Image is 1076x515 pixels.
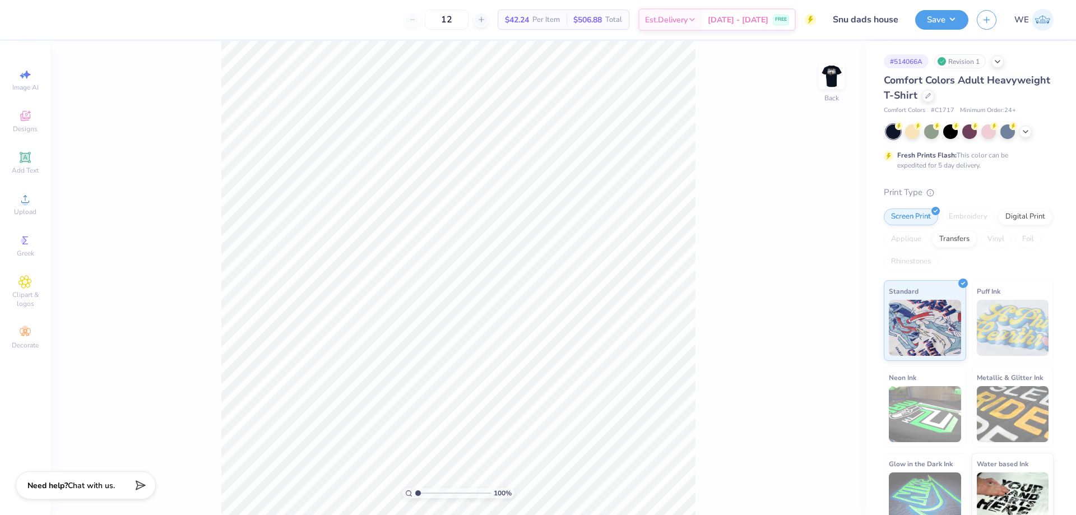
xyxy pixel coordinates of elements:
strong: Need help? [27,480,68,491]
div: Back [824,93,839,103]
img: Puff Ink [977,300,1049,356]
span: $42.24 [505,14,529,26]
div: Transfers [932,231,977,248]
span: Neon Ink [889,372,916,383]
span: Puff Ink [977,285,1000,297]
span: Minimum Order: 24 + [960,106,1016,115]
span: Est. Delivery [645,14,688,26]
span: Clipart & logos [6,290,45,308]
div: Embroidery [941,208,995,225]
span: Decorate [12,341,39,350]
div: Rhinestones [884,253,938,270]
span: Standard [889,285,919,297]
div: Foil [1015,231,1041,248]
img: Standard [889,300,961,356]
strong: Fresh Prints Flash: [897,151,957,160]
span: [DATE] - [DATE] [708,14,768,26]
button: Save [915,10,968,30]
div: Vinyl [980,231,1012,248]
div: This color can be expedited for 5 day delivery. [897,150,1035,170]
span: Metallic & Glitter Ink [977,372,1043,383]
span: WE [1014,13,1029,26]
input: – – [425,10,469,30]
div: Digital Print [998,208,1052,225]
span: Per Item [532,14,560,26]
span: Greek [17,249,34,258]
span: Image AI [12,83,39,92]
div: Print Type [884,186,1054,199]
span: Glow in the Dark Ink [889,458,953,470]
input: Untitled Design [824,8,907,31]
span: # C1717 [931,106,954,115]
span: Total [605,14,622,26]
img: Metallic & Glitter Ink [977,386,1049,442]
span: 100 % [494,488,512,498]
span: Chat with us. [68,480,115,491]
span: Comfort Colors Adult Heavyweight T-Shirt [884,73,1050,102]
div: # 514066A [884,54,929,68]
span: Designs [13,124,38,133]
span: Upload [14,207,36,216]
img: Back [820,65,843,87]
span: Add Text [12,166,39,175]
span: $506.88 [573,14,602,26]
div: Screen Print [884,208,938,225]
div: Revision 1 [934,54,986,68]
span: Water based Ink [977,458,1028,470]
img: Neon Ink [889,386,961,442]
span: FREE [775,16,787,24]
a: WE [1014,9,1054,31]
div: Applique [884,231,929,248]
img: Werrine Empeynado [1032,9,1054,31]
span: Comfort Colors [884,106,925,115]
